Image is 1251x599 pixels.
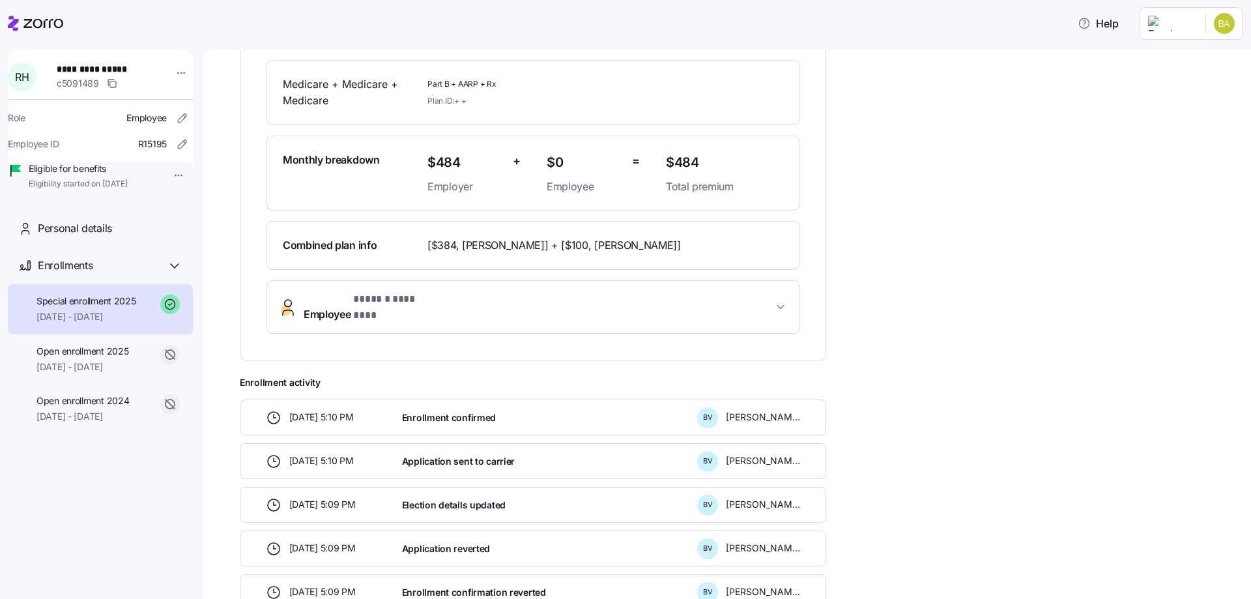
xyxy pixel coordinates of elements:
[289,411,354,424] span: [DATE] 5:10 PM
[38,257,93,274] span: Enrollments
[57,77,99,90] span: c5091489
[547,179,622,195] span: Employee
[8,111,25,124] span: Role
[703,501,713,508] span: B V
[402,586,546,599] span: Enrollment confirmation reverted
[289,454,354,467] span: [DATE] 5:10 PM
[666,179,783,195] span: Total premium
[402,542,490,555] span: Application reverted
[283,152,380,168] span: Monthly breakdown
[726,411,800,424] span: [PERSON_NAME]
[289,498,356,511] span: [DATE] 5:09 PM
[1148,16,1195,31] img: Employer logo
[726,585,800,598] span: [PERSON_NAME]
[240,376,826,389] span: Enrollment activity
[513,152,521,171] span: +
[36,360,128,373] span: [DATE] - [DATE]
[29,179,128,190] span: Eligibility started on [DATE]
[427,237,681,254] span: [$384, [PERSON_NAME]] + [$100, [PERSON_NAME]]
[1078,16,1119,31] span: Help
[126,111,167,124] span: Employee
[304,291,434,323] span: Employee
[1214,13,1235,34] img: 6f46b9ca218b826edd2847f3ac42d6a8
[703,414,713,421] span: B V
[632,152,640,171] span: =
[726,542,800,555] span: [PERSON_NAME]
[283,76,417,109] span: Medicare + Medicare + Medicare
[726,498,800,511] span: [PERSON_NAME]
[402,455,515,468] span: Application sent to carrier
[36,410,129,423] span: [DATE] - [DATE]
[36,295,136,308] span: Special enrollment 2025
[36,394,129,407] span: Open enrollment 2024
[703,545,713,552] span: B V
[402,499,506,512] span: Election details updated
[703,589,713,596] span: B V
[283,237,377,254] span: Combined plan info
[427,179,502,195] span: Employer
[29,162,128,175] span: Eligible for benefits
[289,585,356,598] span: [DATE] 5:09 PM
[36,345,128,358] span: Open enrollment 2025
[36,310,136,323] span: [DATE] - [DATE]
[138,138,167,151] span: R15195
[1067,10,1129,37] button: Help
[427,152,502,173] span: $484
[289,542,356,555] span: [DATE] 5:09 PM
[666,152,783,173] span: $484
[547,152,622,173] span: $0
[427,95,466,106] span: Plan ID: + +
[402,411,496,424] span: Enrollment confirmed
[703,458,713,465] span: B V
[427,79,655,90] span: Part B + AARP + Rx
[8,138,59,151] span: Employee ID
[38,220,112,237] span: Personal details
[726,454,800,467] span: [PERSON_NAME]
[15,72,29,82] span: R H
